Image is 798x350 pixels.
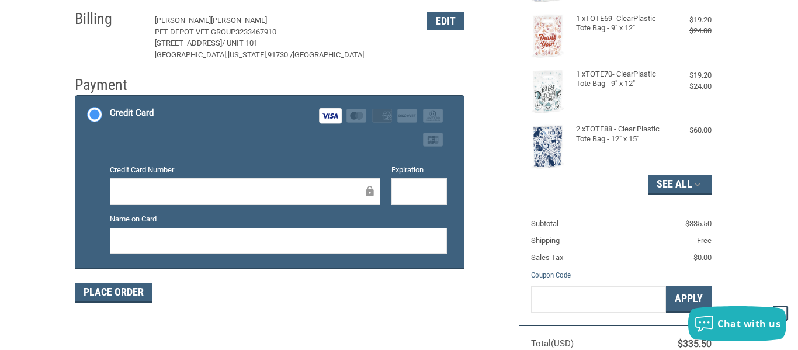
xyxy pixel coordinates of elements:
[666,124,711,136] div: $60.00
[666,25,711,37] div: $24.00
[666,70,711,81] div: $19.20
[666,81,711,92] div: $24.00
[531,219,558,228] span: Subtotal
[576,14,664,33] h4: 1 x TOTE69- ClearPlastic Tote Bag - 9" x 12"
[75,75,143,95] h2: Payment
[155,50,228,59] span: [GEOGRAPHIC_DATA],
[427,12,464,30] button: Edit
[110,213,447,225] label: Name on Card
[110,164,380,176] label: Credit Card Number
[576,70,664,89] h4: 1 x TOTE70- ClearPlastic Tote Bag - 9" x 12"
[391,164,447,176] label: Expiration
[75,9,143,29] h2: Billing
[155,27,235,36] span: PET DEPOT VET GROUP
[688,306,786,341] button: Chat with us
[648,175,712,195] button: See All
[531,286,666,313] input: Gift Certificate or Coupon Code
[211,16,267,25] span: [PERSON_NAME]
[75,283,152,303] button: Place Order
[110,103,154,123] div: Credit Card
[222,39,258,47] span: / UNIT 101
[531,338,574,349] span: Total (USD)
[678,338,712,349] span: $335.50
[666,286,712,313] button: Apply
[155,16,211,25] span: [PERSON_NAME]
[717,317,780,330] span: Chat with us
[531,253,563,262] span: Sales Tax
[155,39,222,47] span: [STREET_ADDRESS]
[697,236,712,245] span: Free
[666,14,711,26] div: $19.20
[531,271,571,279] a: Coupon Code
[268,50,293,59] span: 91730 /
[576,124,664,144] h4: 2 x TOTE88 - Clear Plastic Tote Bag - 12" x 15"
[693,253,712,262] span: $0.00
[685,219,712,228] span: $335.50
[235,27,276,36] span: 3233467910
[531,236,560,245] span: Shipping
[228,50,268,59] span: [US_STATE],
[293,50,364,59] span: [GEOGRAPHIC_DATA]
